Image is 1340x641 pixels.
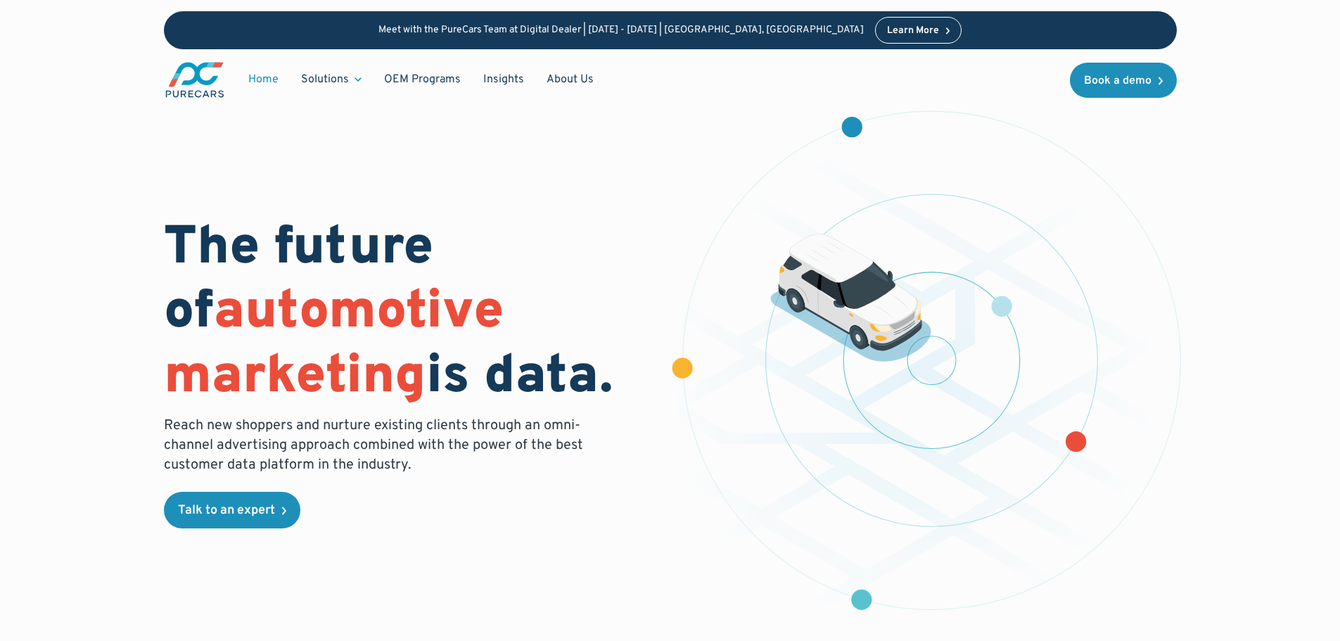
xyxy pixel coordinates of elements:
a: Home [237,66,290,93]
div: Solutions [290,66,373,93]
a: Insights [472,66,535,93]
span: automotive marketing [164,279,504,411]
a: Talk to an expert [164,492,300,528]
h1: The future of is data. [164,217,653,410]
div: Book a demo [1084,75,1151,87]
div: Learn More [887,26,939,36]
a: About Us [535,66,605,93]
a: OEM Programs [373,66,472,93]
a: main [164,61,226,99]
p: Reach new shoppers and nurture existing clients through an omni-channel advertising approach comb... [164,416,592,475]
img: purecars logo [164,61,226,99]
p: Meet with the PureCars Team at Digital Dealer | [DATE] - [DATE] | [GEOGRAPHIC_DATA], [GEOGRAPHIC_... [378,25,864,37]
img: illustration of a vehicle [770,234,932,362]
a: Learn More [875,17,962,44]
div: Solutions [301,72,349,87]
a: Book a demo [1070,63,1177,98]
div: Talk to an expert [178,504,275,517]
